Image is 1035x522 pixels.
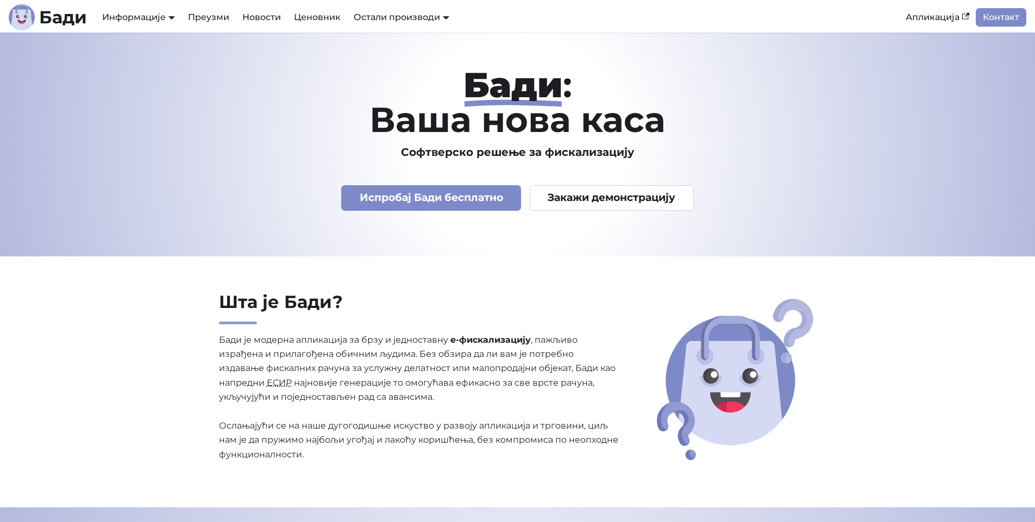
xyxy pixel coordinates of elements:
[354,12,449,22] a: Остали производи
[530,185,694,211] a: Закажи демонстрацију
[287,8,347,27] a: Ценовник
[102,12,175,22] a: Информације
[450,335,531,345] strong: е-фискализацију
[9,4,35,30] img: Лого
[39,9,87,26] b: Бади
[341,185,521,211] a: Испробај Бади бесплатно
[219,291,620,324] h2: Шта је Бади?
[219,333,620,462] p: Бади је модерна апликација за брзу и једноставну , пажљиво израђена и прилагођена обичним људима....
[976,8,1026,27] a: Контакт
[899,8,976,27] a: Апликација
[463,64,563,106] strong: Бади
[9,4,87,30] a: ЛогоБади
[168,67,868,137] h1: : Ваша нова каса
[653,295,817,464] img: Шта је Бади?
[267,378,292,388] abbr: Електронски систем за издавање рачуна
[181,8,236,27] a: Преузми
[236,8,287,27] a: Новости
[168,146,868,159] h3: Софтверско решење за фискализацију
